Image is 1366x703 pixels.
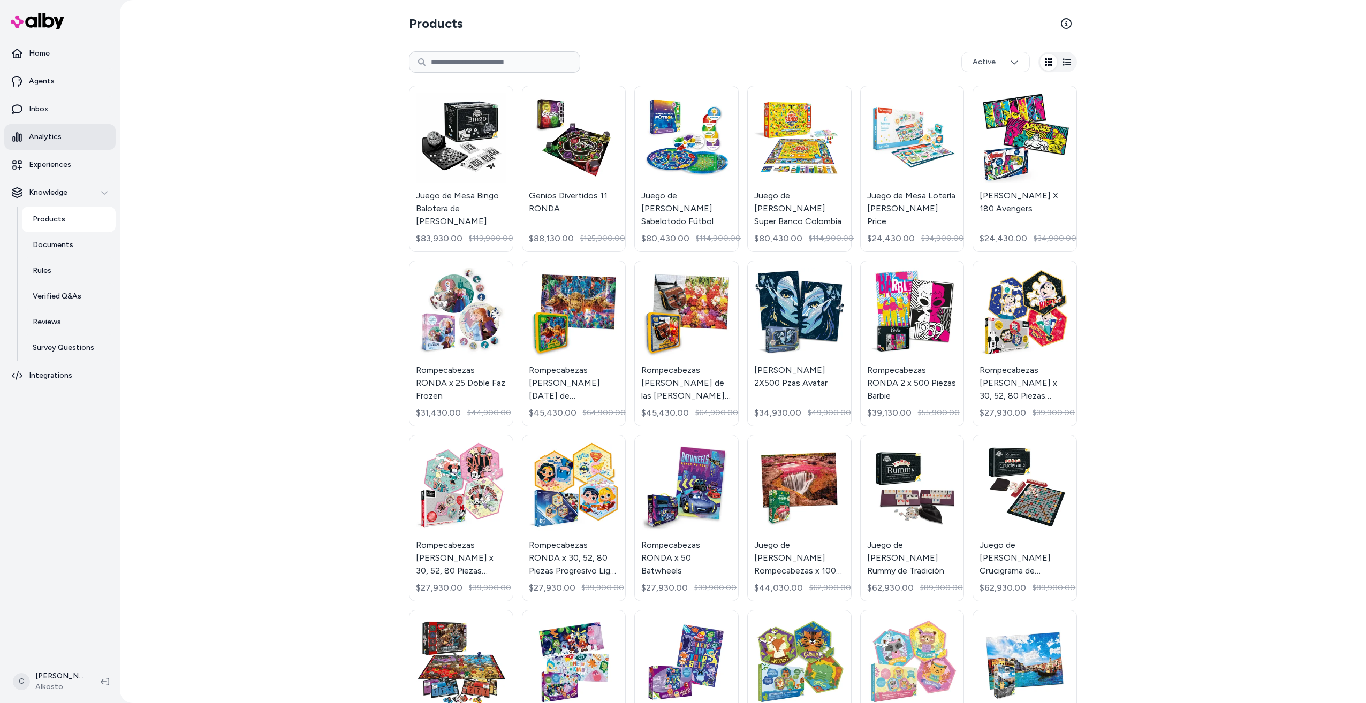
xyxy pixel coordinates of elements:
[860,86,965,252] a: Juego de Mesa Lotería RONDA Fisher PriceJuego de Mesa Lotería [PERSON_NAME] Price$24,430.00$34,90...
[33,265,51,276] p: Rules
[29,76,55,87] p: Agents
[522,261,626,427] a: Rompecabezas RONDA Carnaval de Río de Janeiro Brasil x 1000 PiezasRompecabezas [PERSON_NAME] [DAT...
[22,335,116,361] a: Survey Questions
[29,159,71,170] p: Experiences
[4,152,116,178] a: Experiences
[4,96,116,122] a: Inbox
[409,15,463,32] h2: Products
[29,187,67,198] p: Knowledge
[409,435,513,601] a: Rompecabezas RONDA x 30, 52, 80 Piezas Progresivo MinnieRompecabezas [PERSON_NAME] x 30, 52, 80 P...
[22,309,116,335] a: Reviews
[4,363,116,388] a: Integrations
[4,180,116,205] button: Knowledge
[33,291,81,302] p: Verified Q&As
[522,86,626,252] a: Genios Divertidos 11 RONDAGenios Divertidos 11 RONDA$88,130.00$125,900.00
[747,261,852,427] a: Ronda Rompe 2X500 Pzas Avatar[PERSON_NAME] 2X500 Pzas Avatar$34,930.00$49,900.00
[4,68,116,94] a: Agents
[29,132,62,142] p: Analytics
[961,52,1030,72] button: Active
[6,664,92,699] button: C[PERSON_NAME]Alkosto
[33,317,61,327] p: Reviews
[973,261,1077,427] a: Rompecabezas RONDA x 30, 52, 80 Piezas Progresivo MickeyRompecabezas [PERSON_NAME] x 30, 52, 80 P...
[29,370,72,381] p: Integrations
[35,682,84,692] span: Alkosto
[973,435,1077,601] a: Juego de Mesa RONDA Crucigrama de TradiciónJuego de [PERSON_NAME] Crucigrama de Tradición$62,930....
[634,86,739,252] a: Juego de Mesa RONDA Sabelotodo FútbolJuego de [PERSON_NAME] Sabelotodo Fútbol$80,430.00$114,900.00
[4,124,116,150] a: Analytics
[33,342,94,353] p: Survey Questions
[634,435,739,601] a: Rompecabezas RONDA x 50 BatwheelsRompecabezas RONDA x 50 Batwheels$27,930.00$39,900.00
[747,86,852,252] a: Juego de Mesa RONDA Super Banco ColombiaJuego de [PERSON_NAME] Super Banco Colombia$80,430.00$114...
[860,261,965,427] a: Rompecabezas RONDA 2 x 500 Piezas BarbieRompecabezas RONDA 2 x 500 Piezas Barbie$39,130.00$55,900.00
[522,435,626,601] a: Rompecabezas RONDA x 30, 52, 80 Piezas Progresivo Liga de la JusticiaRompecabezas RONDA x 30, 52,...
[33,214,65,225] p: Products
[22,258,116,284] a: Rules
[22,232,116,258] a: Documents
[13,673,30,690] span: C
[4,41,116,66] a: Home
[409,261,513,427] a: Rompecabezas RONDA x 25 Doble Faz FrozenRompecabezas RONDA x 25 Doble Faz Frozen$31,430.00$44,900.00
[11,13,64,29] img: alby Logo
[29,104,48,114] p: Inbox
[860,435,965,601] a: Juego de Mesa RONDA Rummy de TradiciónJuego de [PERSON_NAME] Rummy de Tradición$62,930.00$89,900.00
[22,207,116,232] a: Products
[634,261,739,427] a: Rompecabezas RONDA Feria de las Flores Colombia x 1000 PiezasRompecabezas [PERSON_NAME] de las [P...
[747,435,852,601] a: Juego de Mesa RONDA Rompecabezas x 1000 Piezas Caño CristalesJuego de [PERSON_NAME] Rompecabezas ...
[29,48,50,59] p: Home
[409,86,513,252] a: Juego de Mesa Bingo Balotera de Lujo RONDAJuego de Mesa Bingo Balotera de [PERSON_NAME]$83,930.00...
[973,86,1077,252] a: Ronda Rompe X 180 Avengers[PERSON_NAME] X 180 Avengers$24,430.00$34,900.00
[22,284,116,309] a: Verified Q&As
[33,240,73,250] p: Documents
[35,671,84,682] p: [PERSON_NAME]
